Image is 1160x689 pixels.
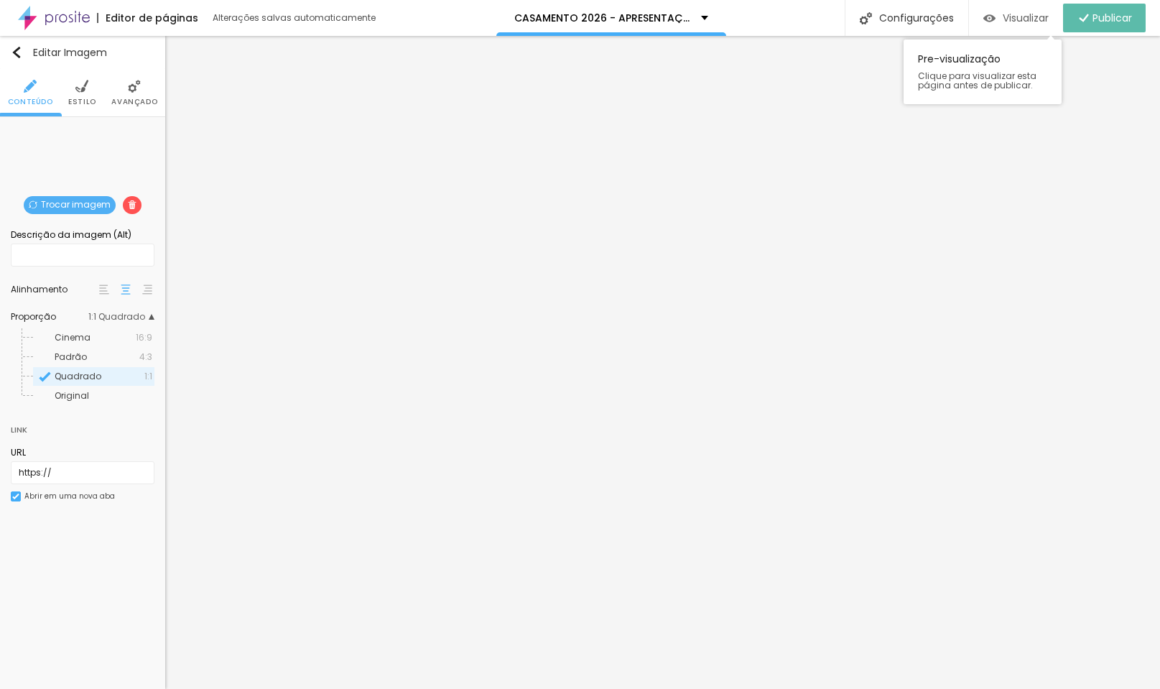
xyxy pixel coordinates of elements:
span: Avançado [111,98,157,106]
iframe: Editor [165,36,1160,689]
span: Quadrado [55,370,101,382]
span: 4:3 [139,353,152,361]
div: URL [11,446,154,459]
img: paragraph-center-align.svg [121,285,131,295]
div: Editar Imagem [11,47,107,58]
div: Link [11,413,154,439]
span: 1:1 [144,372,152,381]
img: paragraph-right-align.svg [142,285,152,295]
span: Original [55,389,89,402]
img: Icone [29,200,37,209]
div: Link [11,422,27,438]
div: Alterações salvas automaticamente [213,14,378,22]
span: Publicar [1092,12,1132,24]
span: 16:9 [136,333,152,342]
button: Visualizar [969,4,1063,32]
p: CASAMENTO 2026 - APRESENTAÇÃO [514,13,690,23]
img: Icone [128,80,141,93]
span: Visualizar [1003,12,1049,24]
img: Icone [860,12,872,24]
img: Icone [12,493,19,500]
div: Pre-visualização [904,40,1062,104]
div: Descrição da imagem (Alt) [11,228,154,241]
button: Publicar [1063,4,1146,32]
img: Icone [24,80,37,93]
span: Estilo [68,98,96,106]
img: Icone [75,80,88,93]
img: Icone [128,200,136,209]
img: view-1.svg [983,12,996,24]
div: Alinhamento [11,285,97,294]
span: Trocar imagem [24,196,116,214]
span: Conteúdo [8,98,53,106]
img: paragraph-left-align.svg [99,285,109,295]
span: 1:1 Quadrado [88,313,154,321]
div: Abrir em uma nova aba [24,493,115,500]
img: Icone [11,47,22,58]
div: Editor de páginas [97,13,198,23]
img: Icone [39,371,51,383]
span: Clique para visualizar esta página antes de publicar. [918,71,1047,90]
span: Padrão [55,351,87,363]
div: Proporção [11,313,88,321]
span: Cinema [55,331,91,343]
